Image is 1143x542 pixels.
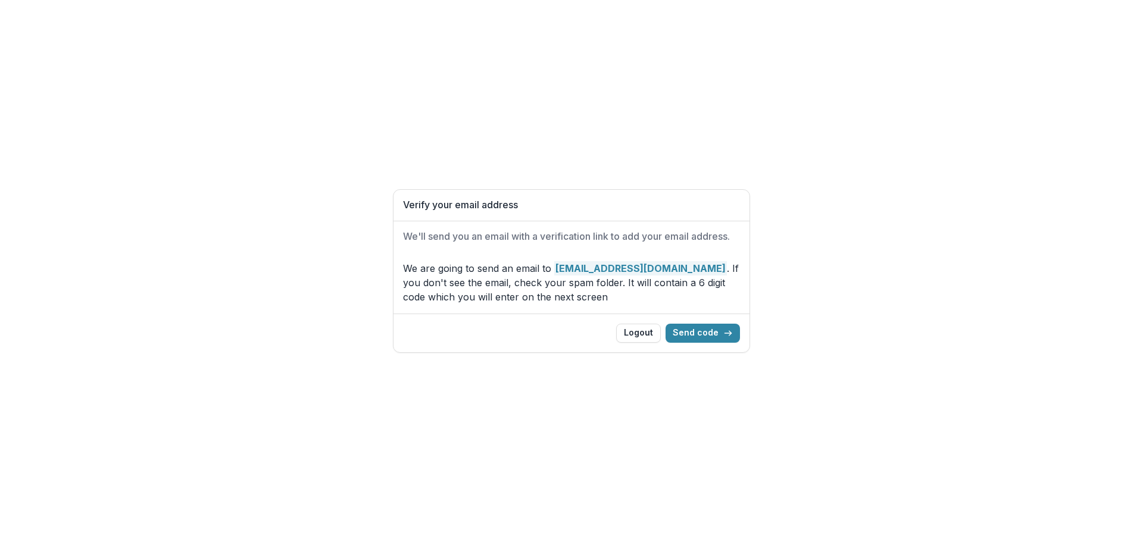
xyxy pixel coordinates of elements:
p: We are going to send an email to . If you don't see the email, check your spam folder. It will co... [403,261,740,304]
button: Logout [616,324,661,343]
h1: Verify your email address [403,199,740,211]
strong: [EMAIL_ADDRESS][DOMAIN_NAME] [554,261,727,275]
button: Send code [666,324,740,343]
h2: We'll send you an email with a verification link to add your email address. [403,231,740,242]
